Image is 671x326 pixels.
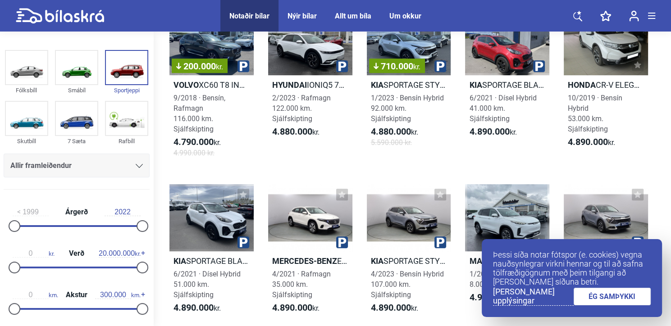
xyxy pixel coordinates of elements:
[493,250,651,286] p: Þessi síða notar fótspor (e. cookies) vegna nauðsynlegrar virkni hennar og til að safna tölfræðig...
[367,80,451,90] h2: SPORTAGE STYLE MHEV
[173,137,221,148] span: kr.
[169,80,254,90] h2: XC60 T8 INSRIPTION PLUG-IN HYBRID
[371,127,418,137] span: kr.
[469,292,516,303] span: kr.
[469,94,536,123] span: 6/2021 · Dísel Hybrid 41.000 km. Sjálfskipting
[374,62,420,71] span: 710.000
[371,302,411,313] b: 4.890.000
[10,159,72,172] span: Allir framleiðendur
[568,80,596,90] b: Honda
[173,80,199,90] b: Volvo
[371,126,411,137] b: 4.880.000
[55,136,98,146] div: 7 Sæta
[13,291,58,299] span: km.
[371,137,412,148] span: 5.590.000 kr.
[272,80,307,90] b: Hyundai
[173,94,225,133] span: 9/2018 · Bensín, Rafmagn 116.000 km. Sjálfskipting
[367,8,451,166] a: 710.000kr.KiaSPORTAGE STYLE MHEV1/2023 · Bensín Hybrid92.000 km. Sjálfskipting4.880.000kr.5.590.0...
[173,148,215,158] span: 4.990.000 kr.
[465,8,549,166] a: KiaSPORTAGE BLACK EDITION6/2021 · Dísel Hybrid41.000 km. Sjálfskipting4.890.000kr.
[13,249,55,258] span: kr.
[465,256,549,266] h2: EUNIQ 6
[288,12,317,20] a: Nýir bílar
[533,60,545,72] img: parking.png
[564,80,648,90] h2: CR-V ELEGANCE
[173,136,214,147] b: 4.790.000
[371,94,444,123] span: 1/2023 · Bensín Hybrid 92.000 km. Sjálfskipting
[268,184,352,321] a: Mercedes-BenzEQA 250 PURE4/2021 · Rafmagn35.000 km. Sjálfskipting4.890.000kr.
[229,12,269,20] a: Notaðir bílar
[169,8,254,166] a: 200.000kr.VolvoXC60 T8 INSRIPTION PLUG-IN HYBRID9/2018 · Bensín, Rafmagn116.000 km. Sjálfskipting...
[173,303,221,313] span: kr.
[469,256,497,266] b: Maxus
[5,136,48,146] div: Skutbíll
[413,63,420,71] span: kr.
[272,94,331,123] span: 2/2023 · Rafmagn 122.000 km. Sjálfskipting
[389,12,421,20] a: Um okkur
[216,63,223,71] span: kr.
[95,291,141,299] span: km.
[335,12,371,20] a: Allt um bíla
[367,184,451,321] a: KiaSPORTAGE STYLE MHEV4/2023 · Bensín Hybrid107.000 km. Sjálfskipting4.890.000kr.
[272,270,331,299] span: 4/2021 · Rafmagn 35.000 km. Sjálfskipting
[268,8,352,166] a: HyundaiIONIQ5 77 KWH COMFORT2/2023 · Rafmagn122.000 km. Sjálfskipting4.880.000kr.
[336,236,348,248] img: parking.png
[105,85,148,95] div: Sportjeppi
[367,256,451,266] h2: SPORTAGE STYLE MHEV
[63,208,90,216] span: Árgerð
[465,80,549,90] h2: SPORTAGE BLACK EDITION
[371,256,383,266] b: Kia
[371,270,444,299] span: 4/2023 · Bensín Hybrid 107.000 km. Sjálfskipting
[469,127,516,137] span: kr.
[268,80,352,90] h2: IONIQ5 77 KWH COMFORT
[272,126,312,137] b: 4.880.000
[67,250,87,257] span: Verð
[574,288,651,305] a: ÉG SAMÞYKKI
[469,80,482,90] b: Kia
[272,256,337,266] b: Mercedes-Benz
[336,60,348,72] img: parking.png
[371,80,383,90] b: Kia
[568,136,608,147] b: 4.890.000
[568,94,622,133] span: 10/2019 · Bensín Hybrid 53.000 km. Sjálfskipting
[99,249,141,258] span: kr.
[469,270,543,289] span: 1/2025 · Rafmagn 8.000 km. Sjálfskipting
[434,60,446,72] img: parking.png
[568,137,615,148] span: kr.
[55,85,98,95] div: Smábíl
[169,184,254,321] a: KiaSPORTAGE BLACK EDITION6/2021 · Dísel Hybrid51.000 km. Sjálfskipting4.890.000kr.
[237,60,249,72] img: parking.png
[629,10,639,22] img: user-login.svg
[493,287,574,306] a: [PERSON_NAME] upplýsingar
[272,127,320,137] span: kr.
[268,256,352,266] h2: EQA 250 PURE
[176,62,223,71] span: 200.000
[173,302,214,313] b: 4.890.000
[64,291,90,299] span: Akstur
[469,126,509,137] b: 4.890.000
[105,136,148,146] div: Rafbíll
[173,270,241,299] span: 6/2021 · Dísel Hybrid 51.000 km. Sjálfskipting
[434,236,446,248] img: parking.png
[173,256,186,266] b: Kia
[371,303,418,313] span: kr.
[5,85,48,95] div: Fólksbíll
[564,8,648,166] a: HondaCR-V ELEGANCE10/2019 · Bensín Hybrid53.000 km. Sjálfskipting4.890.000kr.
[272,303,320,313] span: kr.
[469,292,509,303] b: 4.900.000
[465,184,549,321] a: MaxusEUNIQ 61/2025 · Rafmagn8.000 km. Sjálfskipting4.900.000kr.
[169,256,254,266] h2: SPORTAGE BLACK EDITION
[237,236,249,248] img: parking.png
[632,236,644,248] img: parking.png
[272,302,312,313] b: 4.890.000
[564,184,648,321] a: KiaSPORTAGE STYLE MHEV4/2023 · Bensín Hybrid101.000 km. Sjálfskipting4.950.000kr.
